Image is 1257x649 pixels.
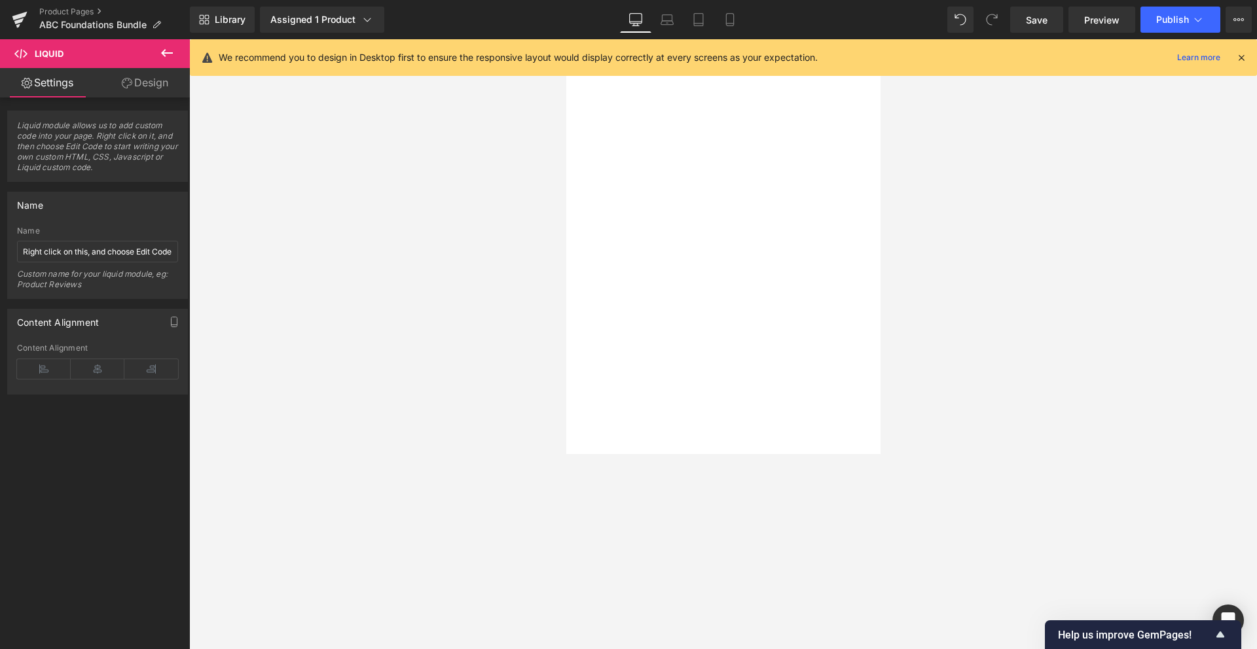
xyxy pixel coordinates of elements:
span: Help us improve GemPages! [1058,629,1212,641]
span: Publish [1156,14,1189,25]
button: Redo [979,7,1005,33]
span: Liquid [35,48,64,59]
span: Liquid module allows us to add custom code into your page. Right click on it, and then choose Edi... [17,120,178,181]
div: Custom name for your liquid module, eg: Product Reviews [17,269,178,298]
a: Design [98,68,192,97]
div: Content Alignment [17,309,99,328]
a: Learn more [1172,50,1226,65]
a: Preview [1068,7,1135,33]
button: Undo [947,7,974,33]
a: New Library [190,7,255,33]
span: Preview [1084,13,1120,27]
span: Library [215,14,246,26]
a: Product Pages [39,7,190,17]
button: More [1226,7,1252,33]
div: Content Alignment [17,343,178,353]
a: Tablet [683,7,714,33]
a: Mobile [714,7,746,33]
button: Show survey - Help us improve GemPages! [1058,627,1228,642]
p: We recommend you to design in Desktop first to ensure the responsive layout would display correct... [219,50,818,65]
a: Laptop [651,7,683,33]
div: Name [17,226,178,236]
span: Save [1026,13,1047,27]
div: Name [17,192,43,211]
div: Open Intercom Messenger [1212,605,1244,636]
span: ABC Foundations Bundle [39,20,147,30]
a: Desktop [620,7,651,33]
div: Assigned 1 Product [270,13,374,26]
button: Publish [1140,7,1220,33]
